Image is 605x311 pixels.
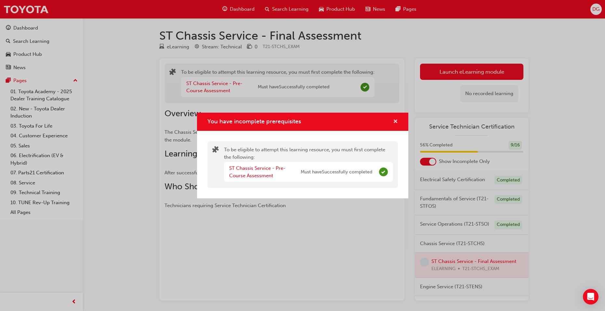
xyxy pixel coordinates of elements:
[207,118,301,125] span: You have incomplete prerequisites
[229,165,285,179] a: ST Chassis Service - Pre-Course Assessment
[212,147,219,154] span: puzzle-icon
[197,113,408,199] div: You have incomplete prerequisites
[393,118,398,126] button: cross-icon
[224,146,393,183] div: To be eligible to attempt this learning resource, you must first complete the following:
[583,289,598,305] div: Open Intercom Messenger
[301,168,372,176] span: Must have Successfully completed
[379,168,388,176] span: Complete
[393,119,398,125] span: cross-icon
